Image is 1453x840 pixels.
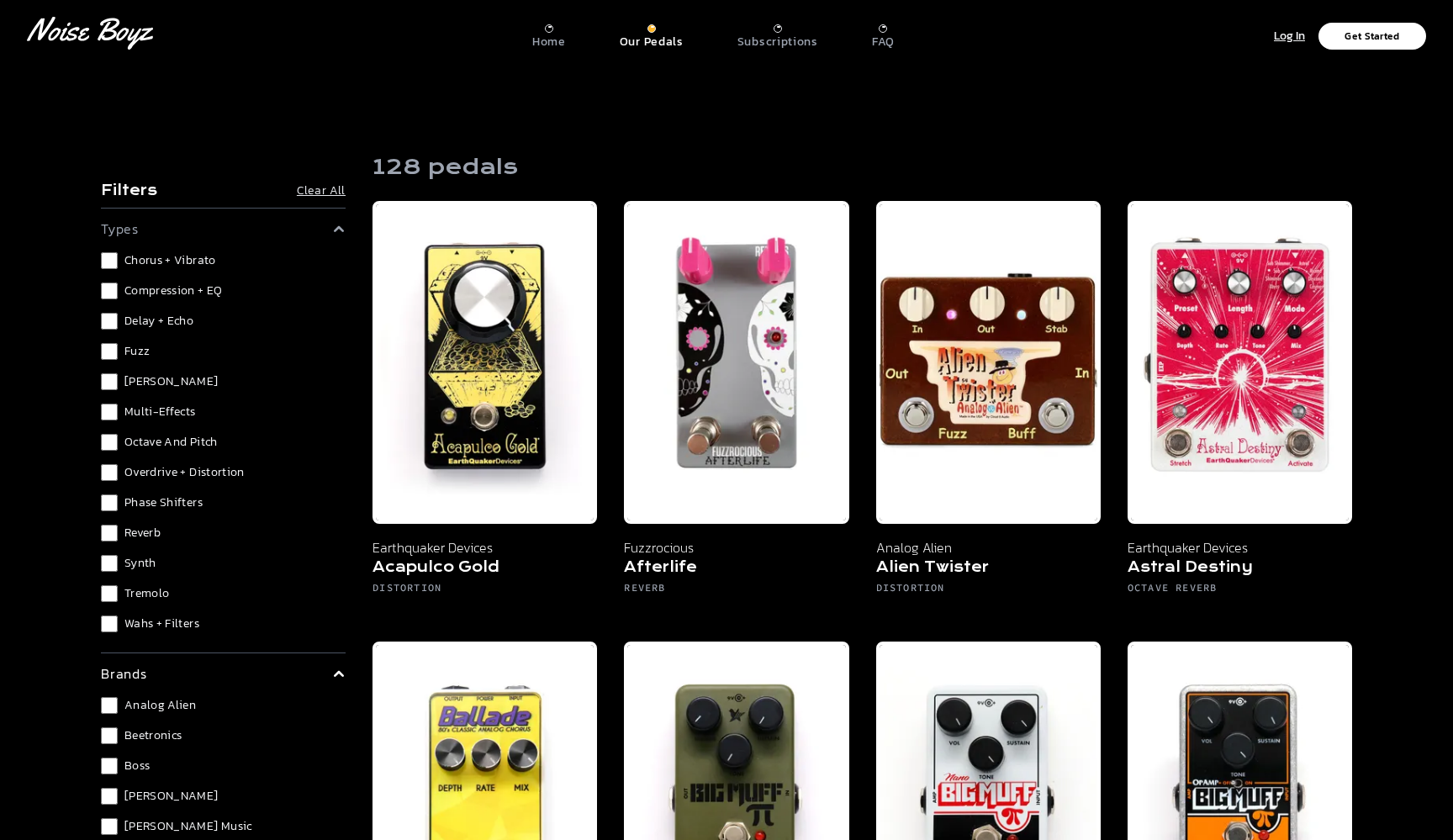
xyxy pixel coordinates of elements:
summary: brands [101,663,346,684]
span: Reverb [124,525,161,542]
span: Boss [124,758,150,774]
h6: Reverb [624,581,848,601]
input: Delay + Echo [101,313,118,330]
p: FAQ [872,34,895,50]
h5: Afterlife [624,557,848,581]
span: [PERSON_NAME] Music [124,818,252,835]
h4: Filters [101,181,157,201]
p: types [101,219,139,239]
span: [PERSON_NAME] [124,788,219,805]
span: Fuzz [124,343,150,360]
a: Fuzzrocious Afterlife Fuzzrocious Afterlife Reverb [624,201,848,615]
input: [PERSON_NAME] [101,788,118,805]
span: Multi-Effects [124,404,196,420]
button: Clear All [297,182,346,199]
h1: 128 pedals [372,154,518,181]
span: Analog Alien [124,697,196,714]
img: Earthquaker Devices Astral Destiny [1128,201,1352,524]
input: Boss [101,758,118,774]
input: Beetronics [101,727,118,744]
a: Home [532,18,566,50]
a: Subscriptions [737,18,818,50]
h5: Astral Destiny [1128,557,1352,581]
span: Synth [124,555,156,572]
span: Overdrive + Distortion [124,464,245,481]
a: Analog Alien Alien Twister Analog Alien Alien Twister Distortion [876,201,1101,615]
a: Earthquaker Devices Astral Destiny Earthquaker Devices Astral Destiny Octave Reverb [1128,201,1352,615]
span: Phase Shifters [124,494,203,511]
input: Analog Alien [101,697,118,714]
p: Fuzzrocious [624,537,848,557]
input: Phase Shifters [101,494,118,511]
p: brands [101,663,147,684]
p: Home [532,34,566,50]
input: Synth [101,555,118,572]
img: Analog Alien Alien Twister [876,201,1101,524]
input: Multi-Effects [101,404,118,420]
input: [PERSON_NAME] Music [101,818,118,835]
h5: Acapulco Gold [372,557,597,581]
p: Analog Alien [876,537,1101,557]
input: Compression + EQ [101,283,118,299]
a: FAQ [872,18,895,50]
input: Tremolo [101,585,118,602]
p: Get Started [1345,31,1399,41]
input: Octave and Pitch [101,434,118,451]
p: Subscriptions [737,34,818,50]
p: Earthquaker Devices [1128,537,1352,557]
p: Log In [1274,27,1305,46]
input: Wahs + Filters [101,615,118,632]
h6: Distortion [372,581,597,601]
input: Overdrive + Distortion [101,464,118,481]
h6: Octave Reverb [1128,581,1352,601]
img: Fuzzrocious Afterlife [624,201,848,524]
input: Reverb [101,525,118,542]
a: Our Pedals [620,18,684,50]
span: Wahs + Filters [124,615,199,632]
a: Earthquaker Devices Acapulco Gold Earthquaker Devices Acapulco Gold Distortion [372,201,597,615]
p: Earthquaker Devices [372,537,597,557]
span: Compression + EQ [124,283,223,299]
img: Earthquaker Devices Acapulco Gold [372,201,597,524]
summary: types [101,219,346,239]
input: Fuzz [101,343,118,360]
span: Tremolo [124,585,169,602]
span: Beetronics [124,727,182,744]
button: Get Started [1318,23,1426,50]
input: Chorus + Vibrato [101,252,118,269]
input: [PERSON_NAME] [101,373,118,390]
h6: Distortion [876,581,1101,601]
span: Chorus + Vibrato [124,252,216,269]
span: Delay + Echo [124,313,193,330]
span: [PERSON_NAME] [124,373,219,390]
span: Octave and Pitch [124,434,218,451]
h5: Alien Twister [876,557,1101,581]
p: Our Pedals [620,34,684,50]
